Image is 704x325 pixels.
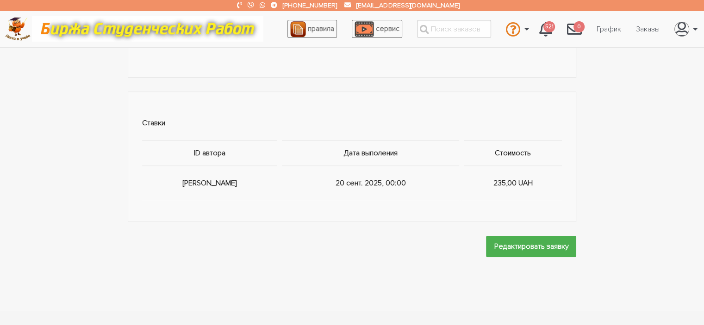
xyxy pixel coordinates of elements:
[5,17,31,41] img: logo-c4363faeb99b52c628a42810ed6dfb4293a56d4e4775eb116515dfe7f33672af.png
[376,24,399,33] span: сервис
[573,21,585,33] span: 0
[308,24,334,33] span: правила
[280,141,461,166] th: Дата выполения
[352,20,402,38] a: сервис
[290,21,306,37] img: agreement_icon-feca34a61ba7f3d1581b08bc946b2ec1ccb426f67415f344566775c155b7f62c.png
[629,20,667,38] a: Заказы
[560,17,589,42] a: 0
[589,20,629,38] a: График
[461,166,562,201] td: 235,00 UAH
[142,166,280,201] td: [PERSON_NAME]
[486,236,576,257] input: Редактировать заявку
[356,1,459,9] a: [EMAIL_ADDRESS][DOMAIN_NAME]
[417,20,491,38] input: Поиск заказов
[461,141,562,166] th: Стоимость
[355,21,374,37] img: play_icon-49f7f135c9dc9a03216cfdbccbe1e3994649169d890fb554cedf0eac35a01ba8.png
[142,106,562,141] td: Ставки
[142,141,280,166] th: ID автора
[32,16,263,42] img: motto-12e01f5a76059d5f6a28199ef077b1f78e012cfde436ab5cf1d4517935686d32.gif
[280,166,461,201] td: 20 сент. 2025, 00:00
[543,21,555,33] span: 521
[287,20,337,38] a: правила
[283,1,337,9] a: [PHONE_NUMBER]
[532,17,560,42] a: 521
